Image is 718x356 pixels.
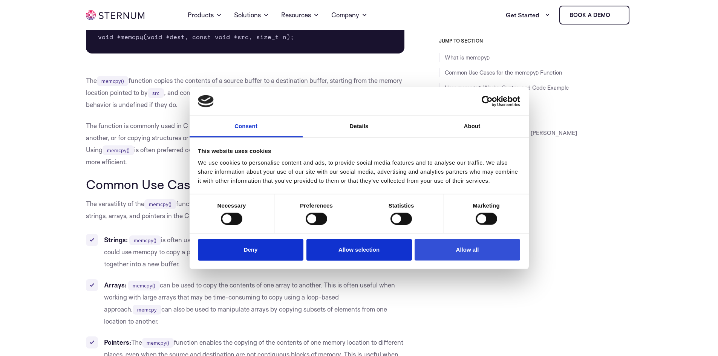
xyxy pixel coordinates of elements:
strong: Marketing [473,202,500,209]
code: memcpy [133,305,161,315]
strong: Strings: [104,236,128,244]
code: memcpy() [129,235,161,245]
code: memcpy() [144,199,176,209]
a: Consent [190,116,303,138]
code: memcpy() [142,338,174,348]
strong: Statistics [389,202,414,209]
pre: void *memcpy(void *dest, const void *src, size_t n); [86,20,405,53]
a: Solutions [234,2,269,29]
h3: JUMP TO SECTION [439,38,632,44]
a: Products [188,2,222,29]
a: Details [303,116,416,138]
a: Book a demo [559,6,629,24]
a: Usercentrics Cookiebot - opens in a new window [454,96,520,107]
strong: Pointers: [104,338,131,346]
a: How memcpy() Works: Syntax and Code Example [445,84,569,91]
button: Allow all [415,239,520,261]
button: Deny [198,239,303,261]
a: Resources [281,2,319,29]
li: is often used for tasks such as concatenation or copying substrings. For example, you could use m... [86,234,405,270]
a: Company [331,2,367,29]
img: sternum iot [613,12,619,18]
code: memcpy() [128,281,160,290]
strong: Preferences [300,202,333,209]
strong: Necessary [217,202,246,209]
p: The function is commonly used in C programming for tasks such as copying the contents of one arra... [86,120,405,168]
a: About [416,116,529,138]
h2: Common Use Cases for the memcpy() Function [86,177,405,191]
a: What is memcpy() [445,54,490,61]
strong: Arrays: [104,281,127,289]
div: This website uses cookies [198,147,520,156]
a: Common Use Cases for the memcpy() Function [445,69,562,76]
li: can be used to copy the contents of one array to another. This is often useful when working with ... [86,279,405,327]
div: We use cookies to personalise content and ads, to provide social media features and to analyse ou... [198,158,520,185]
code: src [148,88,164,98]
button: Allow selection [306,239,412,261]
a: Get Started [506,8,550,23]
code: memcpy() [97,76,129,86]
code: memcpy() [103,145,134,155]
p: The versatility of the function makes it a go-to option for a variety of programming tasks involv... [86,198,405,222]
img: sternum iot [86,10,144,20]
p: The function copies the contents of a source buffer to a destination buffer, starting from the me... [86,75,405,111]
img: logo [198,95,214,107]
